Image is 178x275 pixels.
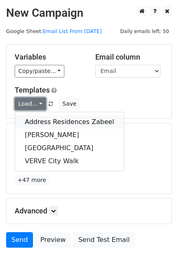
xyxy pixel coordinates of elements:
h5: Variables [15,53,83,62]
a: [PERSON_NAME] [15,129,124,142]
a: +47 more [15,175,49,185]
a: Daily emails left: 50 [117,28,172,34]
small: Google Sheet: [6,28,102,34]
a: Send Test Email [73,232,135,248]
a: Send [6,232,33,248]
a: Address Residences Zabeel [15,115,124,129]
h5: Advanced [15,206,163,215]
a: [GEOGRAPHIC_DATA] [15,142,124,155]
iframe: Chat Widget [137,236,178,275]
a: Copy/paste... [15,65,64,78]
a: Load... [15,98,46,110]
button: Save [59,98,80,110]
h2: New Campaign [6,6,172,20]
a: VERVE City Walk [15,155,124,168]
span: Daily emails left: 50 [117,27,172,36]
a: Email List From [DATE] [43,28,102,34]
h5: Email column [95,53,164,62]
a: Templates [15,86,50,94]
a: Preview [35,232,71,248]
